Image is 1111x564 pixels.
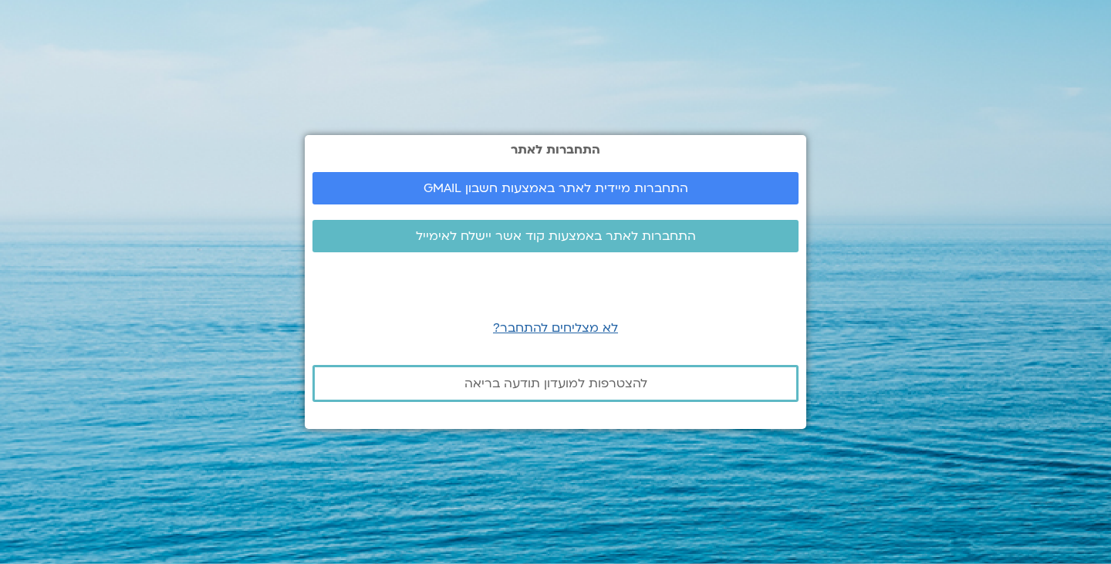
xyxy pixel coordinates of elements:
[312,220,799,252] a: התחברות לאתר באמצעות קוד אשר יישלח לאימייל
[464,377,647,390] span: להצטרפות למועדון תודעה בריאה
[312,365,799,402] a: להצטרפות למועדון תודעה בריאה
[312,172,799,204] a: התחברות מיידית לאתר באמצעות חשבון GMAIL
[493,319,618,336] a: לא מצליחים להתחבר?
[424,181,688,195] span: התחברות מיידית לאתר באמצעות חשבון GMAIL
[416,229,696,243] span: התחברות לאתר באמצעות קוד אשר יישלח לאימייל
[312,143,799,157] h2: התחברות לאתר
